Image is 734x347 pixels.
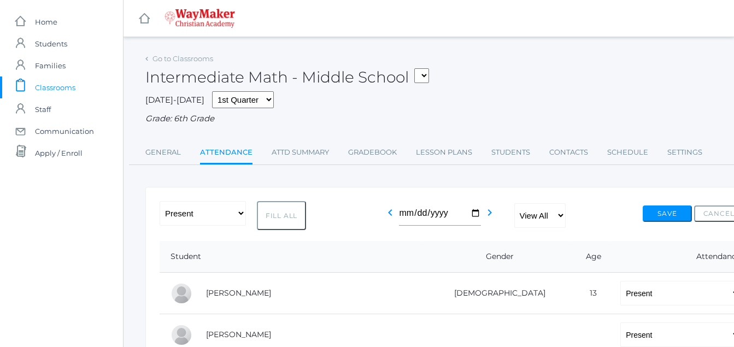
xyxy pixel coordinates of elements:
[35,120,94,142] span: Communication
[200,142,253,165] a: Attendance
[171,283,192,304] div: Josey Baker
[35,142,83,164] span: Apply / Enroll
[145,69,429,86] h2: Intermediate Math - Middle School
[384,206,397,219] i: chevron_left
[257,201,306,230] button: Fill All
[491,142,530,163] a: Students
[35,55,66,77] span: Families
[384,211,397,221] a: chevron_left
[152,54,213,63] a: Go to Classrooms
[35,77,75,98] span: Classrooms
[422,241,569,273] th: Gender
[165,9,235,28] img: 4_waymaker-logo-stack-white.png
[549,142,588,163] a: Contacts
[206,288,271,298] a: [PERSON_NAME]
[569,273,609,314] td: 13
[145,95,204,105] span: [DATE]-[DATE]
[569,241,609,273] th: Age
[422,273,569,314] td: [DEMOGRAPHIC_DATA]
[35,11,57,33] span: Home
[643,205,692,222] button: Save
[145,142,181,163] a: General
[483,211,496,221] a: chevron_right
[206,330,271,339] a: [PERSON_NAME]
[272,142,329,163] a: Attd Summary
[416,142,472,163] a: Lesson Plans
[483,206,496,219] i: chevron_right
[607,142,648,163] a: Schedule
[160,241,422,273] th: Student
[171,324,192,346] div: Gabby Brozek
[667,142,702,163] a: Settings
[35,98,51,120] span: Staff
[35,33,67,55] span: Students
[348,142,397,163] a: Gradebook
